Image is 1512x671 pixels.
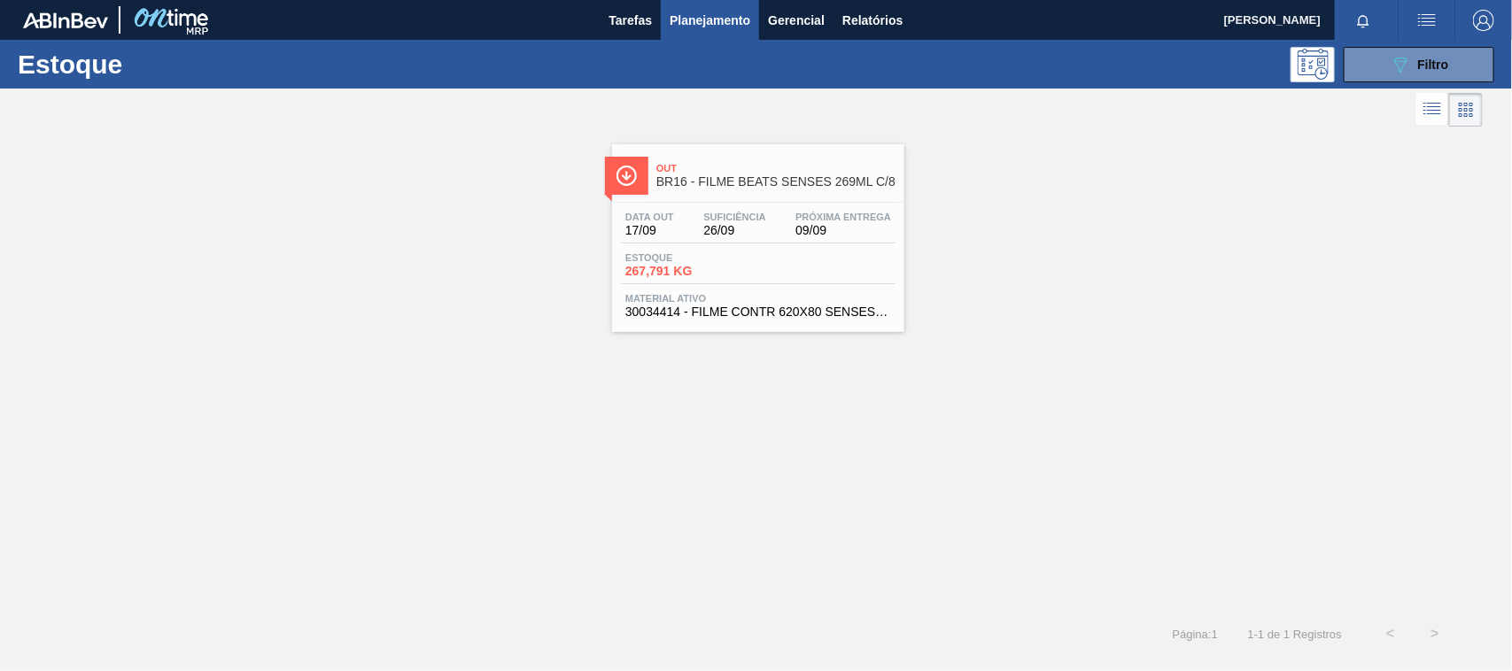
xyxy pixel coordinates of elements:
div: Visão em Cards [1449,93,1483,127]
span: 09/09 [795,224,891,237]
span: 267,791 KG [625,265,749,278]
h1: Estoque [18,54,277,74]
span: BR16 - FILME BEATS SENSES 269ML C/8 [656,175,896,189]
button: < [1369,612,1413,656]
span: Suficiência [703,212,765,222]
span: 30034414 - FILME CONTR 620X80 SENSES GARM 269ML [625,305,891,319]
span: 17/09 [625,224,674,237]
span: Tarefas [609,10,652,31]
a: ÍconeOutBR16 - FILME BEATS SENSES 269ML C/8Data out17/09Suficiência26/09Próxima Entrega09/09Estoq... [599,131,913,332]
div: Pogramando: nenhum usuário selecionado [1291,47,1335,82]
span: Página : 1 [1173,628,1218,641]
button: > [1413,612,1457,656]
img: Logout [1473,10,1494,31]
span: Gerencial [768,10,825,31]
button: Filtro [1344,47,1494,82]
span: Próxima Entrega [795,212,891,222]
img: userActions [1416,10,1438,31]
span: 1 - 1 de 1 Registros [1244,628,1342,641]
span: Estoque [625,252,749,263]
span: Material ativo [625,293,891,304]
img: Ícone [616,165,638,187]
span: Filtro [1418,58,1449,72]
button: Notificações [1335,8,1392,33]
span: Data out [625,212,674,222]
span: Planejamento [670,10,750,31]
div: Visão em Lista [1416,93,1449,127]
span: 26/09 [703,224,765,237]
span: Relatórios [842,10,903,31]
img: TNhmsLtSVTkK8tSr43FrP2fwEKptu5GPRR3wAAAABJRU5ErkJggg== [23,12,108,28]
span: Out [656,163,896,174]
